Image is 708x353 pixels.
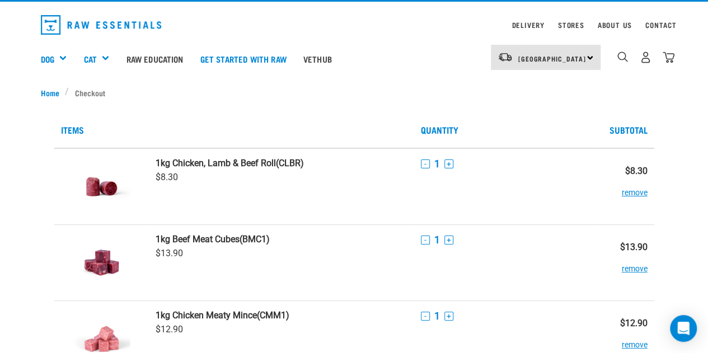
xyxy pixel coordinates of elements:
a: Get started with Raw [192,36,295,81]
span: [GEOGRAPHIC_DATA] [518,57,586,60]
img: home-icon@2x.png [663,51,674,63]
th: Quantity [414,112,594,148]
strong: 1kg Chicken Meaty Mince [156,310,257,321]
button: - [421,312,430,321]
button: + [444,159,453,168]
a: Cat [83,53,96,65]
span: $13.90 [156,248,183,258]
button: - [421,159,430,168]
button: remove [622,252,648,274]
a: Contact [645,23,677,27]
span: $12.90 [156,324,183,335]
button: remove [622,176,648,198]
nav: breadcrumbs [41,87,668,98]
img: Beef Meat Cubes [73,234,130,291]
nav: dropdown navigation [32,11,677,39]
strong: 1kg Chicken, Lamb & Beef Roll [156,158,276,168]
strong: 1kg Beef Meat Cubes [156,234,240,244]
a: Stores [558,23,584,27]
a: About Us [597,23,631,27]
a: Home [41,87,65,98]
a: 1kg Chicken, Lamb & Beef Roll(CLBR) [156,158,407,168]
img: home-icon-1@2x.png [617,51,628,62]
span: 1 [434,310,440,322]
td: $8.30 [594,148,654,225]
img: user.png [640,51,651,63]
a: Dog [41,53,54,65]
th: Subtotal [594,112,654,148]
div: Open Intercom Messenger [670,315,697,342]
a: Raw Education [118,36,191,81]
img: van-moving.png [498,52,513,62]
img: Raw Essentials Logo [41,15,162,35]
button: - [421,236,430,244]
button: remove [622,328,648,350]
a: 1kg Chicken Meaty Mince(CMM1) [156,310,407,321]
button: + [444,236,453,244]
img: Chicken, Lamb & Beef Roll [73,158,130,215]
a: Delivery [512,23,544,27]
span: 1 [434,158,440,170]
span: 1 [434,234,440,246]
td: $13.90 [594,225,654,301]
a: Vethub [295,36,340,81]
th: Items [54,112,414,148]
span: $8.30 [156,172,178,182]
a: 1kg Beef Meat Cubes(BMC1) [156,234,407,244]
button: + [444,312,453,321]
